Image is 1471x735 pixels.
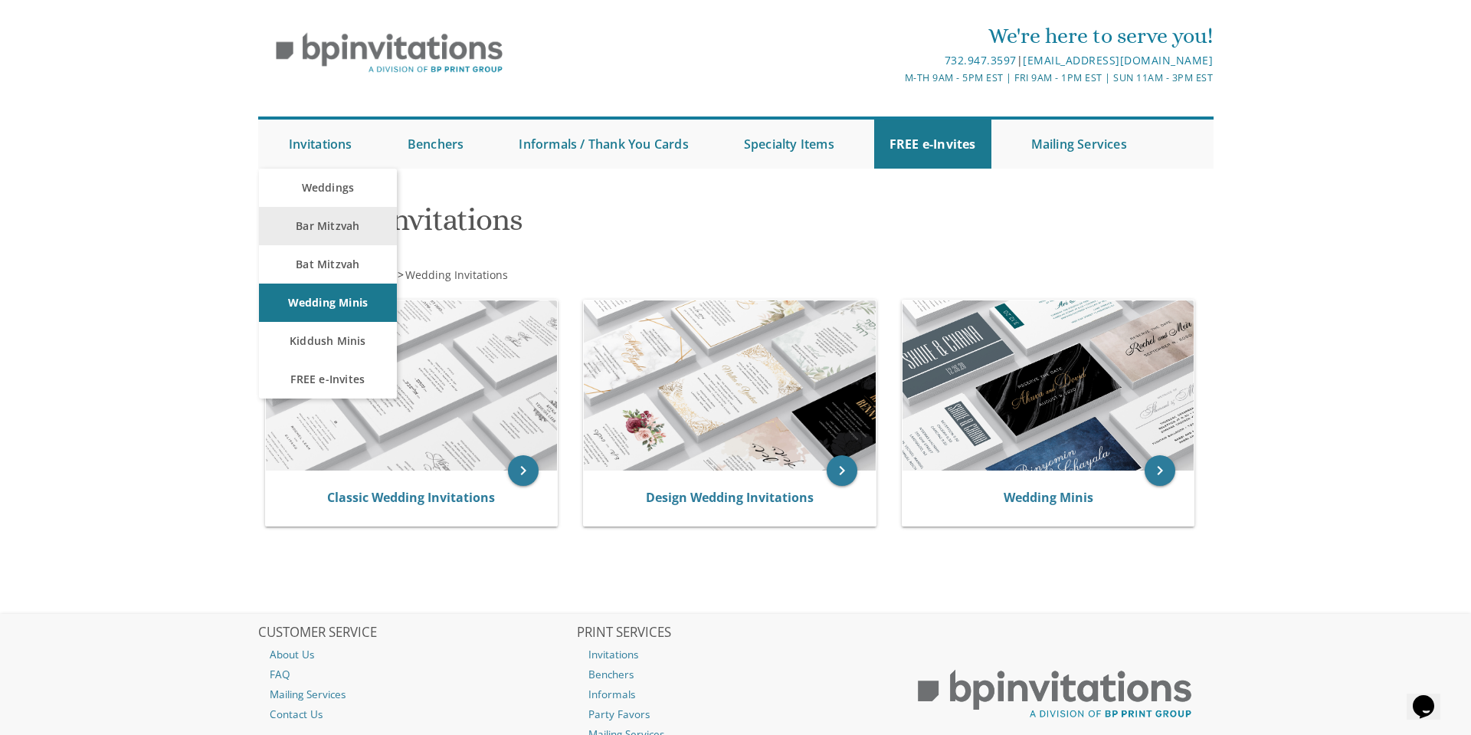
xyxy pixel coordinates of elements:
a: Bat Mitzvah [259,245,397,284]
a: Bar Mitzvah [259,207,397,245]
a: 732.947.3597 [945,53,1017,67]
a: Kiddush Minis [259,322,397,360]
div: : [258,267,736,283]
a: Design Wedding Invitations [646,489,814,506]
a: Mailing Services [258,684,575,704]
a: Contact Us [258,704,575,724]
a: Weddings [259,169,397,207]
a: Invitations [274,120,368,169]
a: About Us [258,645,575,664]
h2: CUSTOMER SERVICE [258,625,575,641]
a: Benchers [577,664,894,684]
a: Classic Wedding Invitations [327,489,495,506]
h1: Wedding Invitations [260,203,886,248]
h2: PRINT SERVICES [577,625,894,641]
a: Wedding Minis [259,284,397,322]
a: Invitations [577,645,894,664]
img: BP Invitation Loft [258,21,521,85]
div: We're here to serve you! [577,21,1213,51]
a: keyboard_arrow_right [1145,455,1175,486]
img: Design Wedding Invitations [584,300,876,471]
a: keyboard_arrow_right [508,455,539,486]
a: FREE e-Invites [874,120,991,169]
a: Informals / Thank You Cards [503,120,703,169]
a: Benchers [392,120,480,169]
img: Classic Wedding Invitations [266,300,558,471]
a: FAQ [258,664,575,684]
a: [EMAIL_ADDRESS][DOMAIN_NAME] [1023,53,1213,67]
span: > [398,267,508,282]
img: BP Print Group [896,656,1214,733]
a: keyboard_arrow_right [827,455,857,486]
a: Wedding Minis [1004,489,1093,506]
a: Wedding Invitations [404,267,508,282]
a: FREE e-Invites [259,360,397,399]
iframe: chat widget [1407,674,1456,720]
a: Informals [577,684,894,704]
img: Wedding Minis [903,300,1194,471]
div: M-Th 9am - 5pm EST | Fri 9am - 1pm EST | Sun 11am - 3pm EST [577,70,1213,86]
div: | [577,51,1213,70]
a: Party Favors [577,704,894,724]
a: Specialty Items [729,120,850,169]
a: Mailing Services [1016,120,1142,169]
span: Wedding Invitations [405,267,508,282]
